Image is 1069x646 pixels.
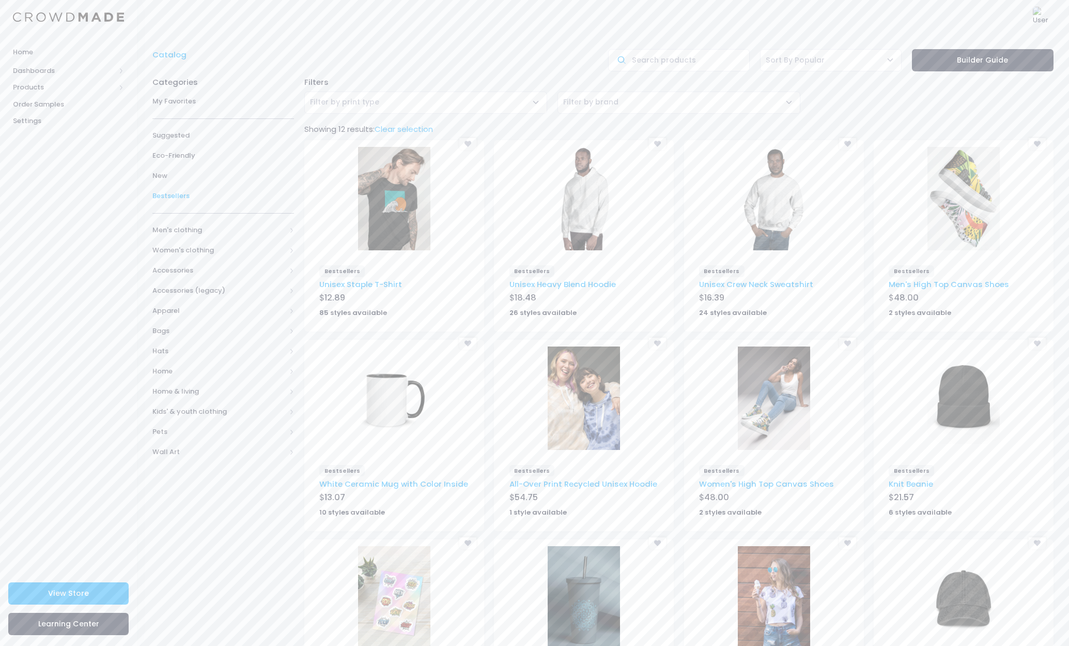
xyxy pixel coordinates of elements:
[515,491,538,503] span: 54.75
[13,12,124,22] img: Logo
[38,619,99,629] span: Learning Center
[8,613,129,635] a: Learning Center
[48,588,89,598] span: View Store
[319,465,365,476] span: Bestsellers
[152,96,294,107] span: My Favorites
[319,491,469,506] div: $
[152,130,294,141] span: Suggested
[889,491,1038,506] div: $
[509,465,555,476] span: Bestsellers
[299,77,1059,88] div: Filters
[319,507,385,517] strong: 10 styles available
[152,346,286,356] span: Hats
[699,265,745,277] span: Bestsellers
[152,171,294,181] span: New
[319,265,365,277] span: Bestsellers
[324,292,345,304] span: 12.89
[760,49,902,71] span: Sort By Popular
[375,124,433,134] a: Clear selection
[152,151,294,161] span: Eco-Friendly
[699,279,813,290] a: Unisex Crew Neck Sweatshirt
[889,279,1009,290] a: Men's High Top Canvas Shoes
[509,507,567,517] strong: 1 style available
[319,279,402,290] a: Unisex Staple T-Shirt
[699,308,767,318] strong: 24 styles available
[699,465,745,476] span: Bestsellers
[13,99,124,110] span: Order Samples
[8,582,129,605] a: View Store
[152,265,286,276] span: Accessories
[299,124,1059,135] div: Showing 12 results:
[13,47,124,57] span: Home
[13,82,115,93] span: Products
[152,49,192,61] a: Catalog
[509,292,659,306] div: $
[152,186,294,206] a: Bestsellers
[152,71,294,88] div: Categories
[889,308,951,318] strong: 2 styles available
[509,491,659,506] div: $
[515,292,536,304] span: 18.48
[324,491,345,503] span: 13.07
[152,225,286,235] span: Men's clothing
[557,92,800,114] span: Filter by brand
[152,427,286,437] span: Pets
[152,447,286,457] span: Wall Art
[699,292,848,306] div: $
[13,116,124,126] span: Settings
[304,92,547,114] span: Filter by print type
[152,126,294,146] a: Suggested
[152,286,286,296] span: Accessories (legacy)
[509,279,616,290] a: Unisex Heavy Blend Hoodie
[889,292,1038,306] div: $
[894,491,914,503] span: 21.57
[152,146,294,166] a: Eco-Friendly
[13,66,115,76] span: Dashboards
[699,491,848,506] div: $
[152,191,294,201] span: Bestsellers
[152,92,294,112] a: My Favorites
[310,97,379,107] span: Filter by print type
[608,49,750,71] input: Search products
[912,49,1053,71] a: Builder Guide
[152,326,286,336] span: Bags
[509,308,577,318] strong: 26 styles available
[699,478,834,489] a: Women's High Top Canvas Shoes
[563,97,618,107] span: Filter by brand
[889,265,934,277] span: Bestsellers
[894,292,919,304] span: 48.00
[310,97,379,108] span: Filter by print type
[889,465,934,476] span: Bestsellers
[509,478,657,489] a: All-Over Print Recycled Unisex Hoodie
[152,407,286,417] span: Kids' & youth clothing
[152,386,286,397] span: Home & living
[889,507,952,517] strong: 6 styles available
[563,97,618,108] span: Filter by brand
[766,55,825,66] span: Sort By Popular
[319,308,387,318] strong: 85 styles available
[152,166,294,186] a: New
[319,478,468,489] a: White Ceramic Mug with Color Inside
[152,366,286,377] span: Home
[699,507,762,517] strong: 2 styles available
[889,478,933,489] a: Knit Beanie
[704,491,729,503] span: 48.00
[152,245,286,256] span: Women's clothing
[509,265,555,277] span: Bestsellers
[319,292,469,306] div: $
[1033,7,1053,27] img: User
[704,292,724,304] span: 16.39
[152,306,286,316] span: Apparel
